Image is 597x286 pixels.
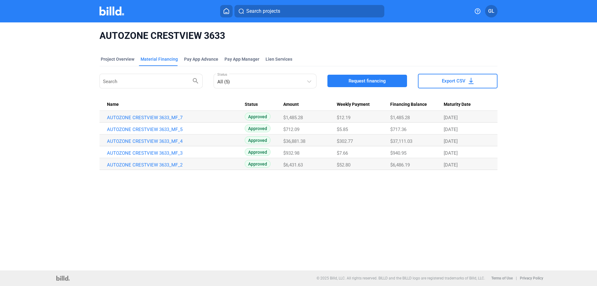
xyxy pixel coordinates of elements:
[141,56,178,62] div: Material Financing
[516,276,517,280] p: |
[107,102,245,107] div: Name
[390,150,406,156] span: $940.95
[337,115,350,120] span: $12.19
[101,56,134,62] div: Project Overview
[245,136,271,144] span: Approved
[444,102,490,107] div: Maturity Date
[99,30,497,42] span: AUTOZONE CRESTVIEW 3633
[245,113,271,120] span: Approved
[444,150,458,156] span: [DATE]
[245,148,271,156] span: Approved
[224,56,259,62] span: Pay App Manager
[488,7,494,15] span: GL
[283,102,336,107] div: Amount
[234,5,384,17] button: Search projects
[390,138,412,144] span: $37,111.03
[418,74,497,88] button: Export CSV
[327,75,407,87] button: Request financing
[444,102,471,107] span: Maturity Date
[245,124,271,132] span: Approved
[390,102,427,107] span: Financing Balance
[99,7,124,16] img: Billd Company Logo
[444,127,458,132] span: [DATE]
[337,127,348,132] span: $5.85
[390,162,410,168] span: $6,486.19
[107,138,245,144] a: AUTOZONE CRESTVIEW 3633_MF_4
[245,160,271,168] span: Approved
[107,162,245,168] a: AUTOZONE CRESTVIEW 3633_MF_2
[107,102,119,107] span: Name
[317,276,485,280] p: © 2025 Billd, LLC. All rights reserved. BILLD and the BILLD logo are registered trademarks of Bil...
[56,276,70,281] img: logo
[184,56,218,62] div: Pay App Advance
[337,162,350,168] span: $52.80
[245,102,284,107] div: Status
[444,115,458,120] span: [DATE]
[217,79,230,85] mat-select-trigger: All (5)
[444,162,458,168] span: [DATE]
[337,102,370,107] span: Weekly Payment
[266,56,292,62] div: Lien Services
[283,115,303,120] span: $1,485.28
[485,5,497,17] button: GL
[442,78,465,84] span: Export CSV
[390,102,444,107] div: Financing Balance
[283,138,305,144] span: $36,881.38
[520,276,543,280] b: Privacy Policy
[283,127,299,132] span: $712.09
[283,102,299,107] span: Amount
[283,150,299,156] span: $932.98
[337,138,353,144] span: $302.77
[192,77,199,84] mat-icon: search
[337,150,348,156] span: $7.66
[491,276,513,280] b: Terms of Use
[390,115,410,120] span: $1,485.28
[444,138,458,144] span: [DATE]
[107,150,245,156] a: AUTOZONE CRESTVIEW 3633_MF_3
[245,102,258,107] span: Status
[349,78,386,84] span: Request financing
[283,162,303,168] span: $6,431.63
[337,102,390,107] div: Weekly Payment
[107,115,245,120] a: AUTOZONE CRESTVIEW 3633_MF_7
[246,7,280,15] span: Search projects
[107,127,245,132] a: AUTOZONE CRESTVIEW 3633_MF_5
[390,127,406,132] span: $717.36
